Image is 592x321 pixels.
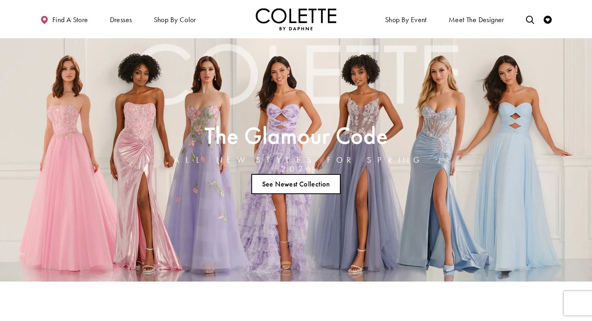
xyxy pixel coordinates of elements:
[256,8,336,30] img: Colette by Daphne
[256,8,336,30] a: Visit Home Page
[251,174,341,194] a: See Newest Collection The Glamour Code ALL NEW STYLES FOR SPRING 2026
[156,171,436,197] ul: Slider Links
[110,16,132,24] span: Dresses
[542,8,554,30] a: Check Wishlist
[158,124,434,147] h2: The Glamour Code
[383,8,429,30] span: Shop By Event
[152,8,198,30] span: Shop by color
[52,16,88,24] span: Find a store
[524,8,536,30] a: Toggle search
[158,155,434,173] h4: ALL NEW STYLES FOR SPRING 2026
[108,8,134,30] span: Dresses
[447,8,506,30] a: Meet the designer
[449,16,504,24] span: Meet the designer
[38,8,90,30] a: Find a store
[154,16,196,24] span: Shop by color
[385,16,427,24] span: Shop By Event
